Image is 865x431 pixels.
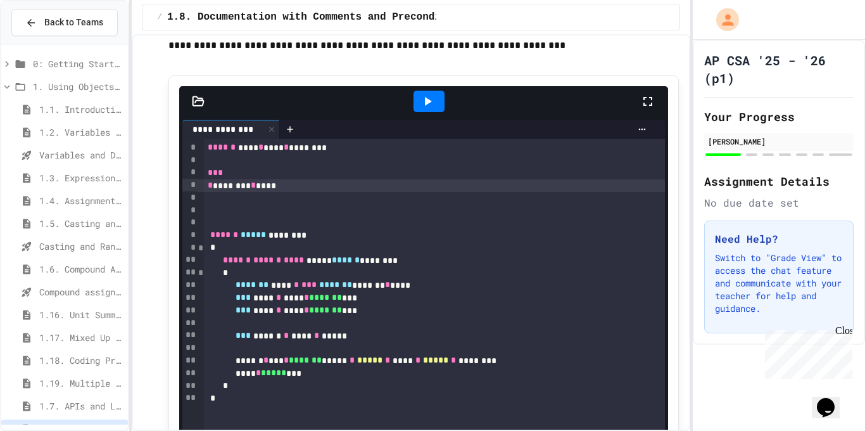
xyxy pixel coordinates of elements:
[704,51,854,87] h1: AP CSA '25 - '26 (p1)
[39,376,123,390] span: 1.19. Multiple Choice Exercises for Unit 1a (1.1-1.6)
[715,231,843,247] h3: Need Help?
[39,194,123,207] span: 1.4. Assignment and Input
[703,5,742,34] div: My Account
[5,5,87,80] div: Chat with us now!Close
[39,331,123,344] span: 1.17. Mixed Up Code Practice 1.1-1.6
[39,171,123,184] span: 1.3. Expressions and Output [New]
[704,108,854,125] h2: Your Progress
[39,125,123,139] span: 1.2. Variables and Data Types
[158,12,162,22] span: /
[39,262,123,276] span: 1.6. Compound Assignment Operators
[760,325,852,379] iframe: chat widget
[704,195,854,210] div: No due date set
[39,217,123,230] span: 1.5. Casting and Ranges of Values
[704,172,854,190] h2: Assignment Details
[39,240,123,253] span: Casting and Ranges of variables - Quiz
[39,399,123,413] span: 1.7. APIs and Libraries
[39,354,123,367] span: 1.18. Coding Practice 1a (1.1-1.6)
[33,80,123,93] span: 1. Using Objects and Methods
[39,103,123,116] span: 1.1. Introduction to Algorithms, Programming, and Compilers
[812,380,852,418] iframe: chat widget
[39,285,123,299] span: Compound assignment operators - Quiz
[715,252,843,315] p: Switch to "Grade View" to access the chat feature and communicate with your teacher for help and ...
[44,16,103,29] span: Back to Teams
[39,148,123,162] span: Variables and Data Types - Quiz
[11,9,118,36] button: Back to Teams
[33,57,123,70] span: 0: Getting Started
[39,308,123,321] span: 1.16. Unit Summary 1a (1.1-1.6)
[167,10,471,25] span: 1.8. Documentation with Comments and Preconditions
[708,136,850,147] div: [PERSON_NAME]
